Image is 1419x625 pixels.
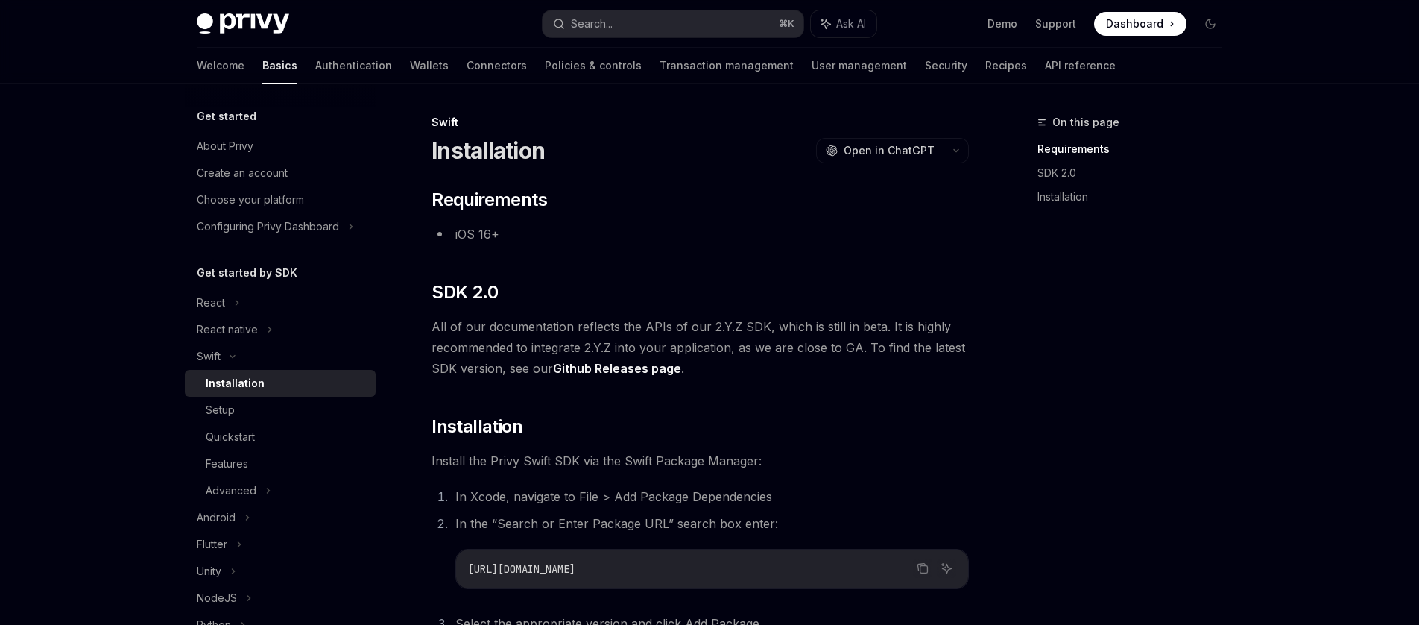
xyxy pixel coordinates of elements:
div: React native [197,321,258,339]
a: Quickstart [185,424,376,450]
span: [URL][DOMAIN_NAME] [468,562,575,576]
a: Basics [262,48,297,84]
li: In Xcode, navigate to File > Add Package Dependencies [451,486,969,507]
a: Github Releases page [553,361,681,377]
span: SDK 2.0 [432,280,498,304]
div: Installation [206,374,265,392]
span: Ask AI [836,16,866,31]
a: SDK 2.0 [1037,161,1234,185]
span: Open in ChatGPT [844,143,935,158]
span: Install the Privy Swift SDK via the Swift Package Manager: [432,450,969,471]
button: Toggle dark mode [1198,12,1222,36]
a: Dashboard [1094,12,1186,36]
a: Requirements [1037,137,1234,161]
span: On this page [1052,113,1119,131]
span: Dashboard [1106,16,1163,31]
div: Quickstart [206,428,255,446]
a: API reference [1045,48,1116,84]
a: User management [812,48,907,84]
h5: Get started [197,107,256,125]
a: Support [1035,16,1076,31]
a: Wallets [410,48,449,84]
li: In the “Search or Enter Package URL” search box enter: [451,513,969,589]
button: Ask AI [937,559,956,578]
button: Ask AI [811,10,876,37]
div: Flutter [197,536,227,553]
h5: Get started by SDK [197,264,297,282]
div: React [197,294,225,312]
a: Transaction management [660,48,794,84]
div: Choose your platform [197,191,304,209]
a: Authentication [315,48,392,84]
a: Security [925,48,967,84]
a: Welcome [197,48,244,84]
div: Configuring Privy Dashboard [197,218,339,236]
span: All of our documentation reflects the APIs of our 2.Y.Z SDK, which is still in beta. It is highly... [432,316,969,379]
div: Features [206,455,248,473]
a: Features [185,450,376,477]
a: Recipes [985,48,1027,84]
div: Unity [197,562,221,580]
div: Swift [432,115,969,130]
div: Swift [197,348,221,365]
button: Search...⌘K [543,10,803,37]
a: Setup [185,397,376,424]
a: Installation [1037,185,1234,209]
img: dark logo [197,13,289,34]
div: Create an account [197,164,288,182]
span: Requirements [432,188,547,212]
div: Advanced [206,482,256,500]
a: Choose your platform [185,186,376,213]
button: Open in ChatGPT [816,138,944,163]
a: Connectors [467,48,527,84]
div: About Privy [197,137,253,155]
a: Policies & controls [545,48,642,84]
li: iOS 16+ [432,224,969,245]
a: Create an account [185,160,376,186]
a: Installation [185,370,376,397]
div: Android [197,509,236,527]
button: Copy the contents from the code block [913,559,932,578]
div: Search... [571,15,613,33]
a: Demo [987,16,1017,31]
h1: Installation [432,137,545,164]
span: Installation [432,415,522,439]
a: About Privy [185,133,376,160]
span: ⌘ K [779,18,794,30]
div: Setup [206,401,235,419]
div: NodeJS [197,589,237,607]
